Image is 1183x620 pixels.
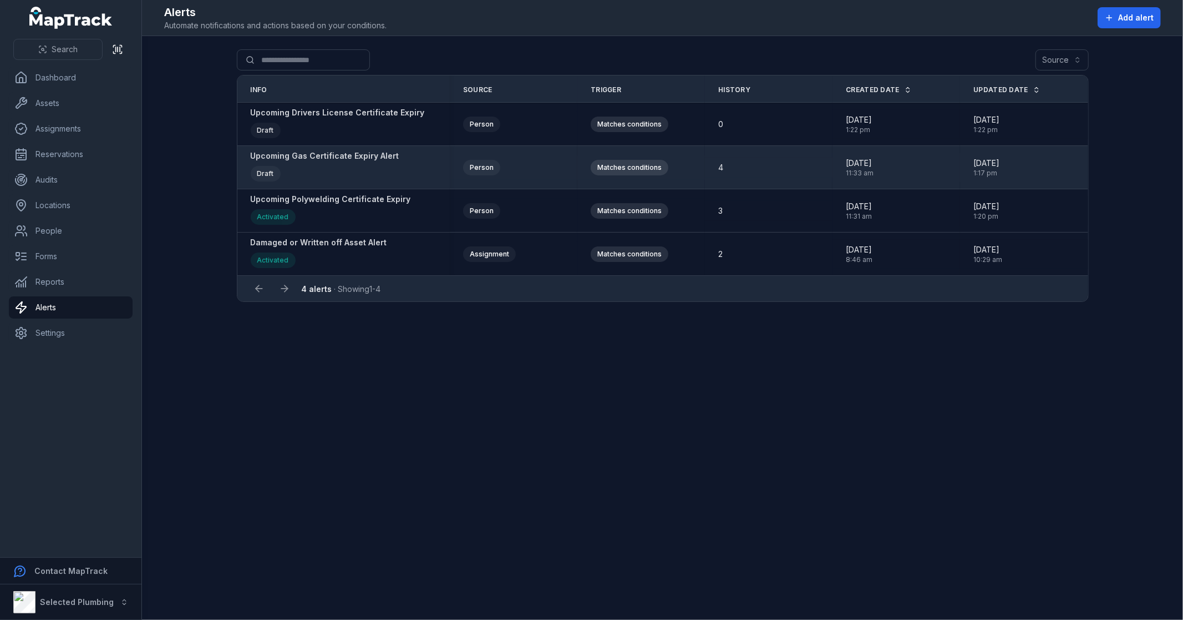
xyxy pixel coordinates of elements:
[251,194,411,228] a: Upcoming Polywelding Certificate ExpiryActivated
[9,143,133,165] a: Reservations
[846,125,872,134] span: 1:22 pm
[251,150,399,184] a: Upcoming Gas Certificate Expiry AlertDraft
[251,150,399,162] strong: Upcoming Gas Certificate Expiry Alert
[302,284,381,294] span: · Showing 1 - 4
[251,194,411,205] strong: Upcoming Polywelding Certificate Expiry
[973,85,1028,94] span: Updated Date
[9,67,133,89] a: Dashboard
[251,166,281,182] div: Draft
[9,271,133,293] a: Reports
[973,158,999,169] span: [DATE]
[846,114,872,134] time: 8/18/2025, 1:22:30 PM
[164,4,387,20] h2: Alerts
[846,158,874,169] span: [DATE]
[463,160,500,175] div: Person
[718,119,723,130] span: 0
[846,114,872,125] span: [DATE]
[1035,49,1089,70] button: Source
[973,158,999,178] time: 8/18/2025, 1:17:53 PM
[1098,7,1161,28] button: Add alert
[251,209,296,225] div: Activated
[13,39,103,60] button: Search
[973,255,1002,264] span: 10:29 am
[9,194,133,216] a: Locations
[591,160,668,175] div: Matches conditions
[52,44,78,55] span: Search
[973,85,1040,94] a: Updated Date
[591,117,668,132] div: Matches conditions
[846,212,872,221] span: 11:31 am
[251,237,387,248] strong: Damaged or Written off Asset Alert
[40,597,114,607] strong: Selected Plumbing
[973,244,1002,264] time: 3/27/2025, 10:29:05 AM
[463,246,516,262] div: Assignment
[9,245,133,268] a: Forms
[9,118,133,140] a: Assignments
[718,205,723,216] span: 3
[973,114,999,125] span: [DATE]
[9,322,133,344] a: Settings
[463,85,493,94] span: Source
[846,244,872,255] span: [DATE]
[973,244,1002,255] span: [DATE]
[846,255,872,264] span: 8:46 am
[973,201,999,221] time: 8/18/2025, 1:20:10 PM
[251,85,267,94] span: Info
[846,85,912,94] a: Created Date
[591,246,668,262] div: Matches conditions
[302,284,332,294] strong: 4 alerts
[846,201,872,212] span: [DATE]
[164,20,387,31] span: Automate notifications and actions based on your conditions.
[718,162,723,173] span: 4
[846,158,874,178] time: 8/18/2025, 11:33:45 AM
[846,201,872,221] time: 8/18/2025, 11:31:57 AM
[251,237,387,271] a: Damaged or Written off Asset AlertActivated
[973,114,999,134] time: 8/18/2025, 1:22:54 PM
[846,169,874,178] span: 11:33 am
[973,212,999,221] span: 1:20 pm
[9,169,133,191] a: Audits
[463,117,500,132] div: Person
[846,85,900,94] span: Created Date
[463,203,500,219] div: Person
[718,249,723,260] span: 2
[251,107,425,118] strong: Upcoming Drivers License Certificate Expiry
[251,123,281,138] div: Draft
[718,85,750,94] span: History
[846,244,872,264] time: 1/15/2025, 8:46:09 AM
[34,566,108,576] strong: Contact MapTrack
[9,296,133,319] a: Alerts
[251,253,296,268] div: Activated
[973,125,999,134] span: 1:22 pm
[251,107,425,141] a: Upcoming Drivers License Certificate ExpiryDraft
[973,201,999,212] span: [DATE]
[29,7,113,29] a: MapTrack
[973,169,999,178] span: 1:17 pm
[9,92,133,114] a: Assets
[591,203,668,219] div: Matches conditions
[9,220,133,242] a: People
[1118,12,1154,23] span: Add alert
[591,85,621,94] span: Trigger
